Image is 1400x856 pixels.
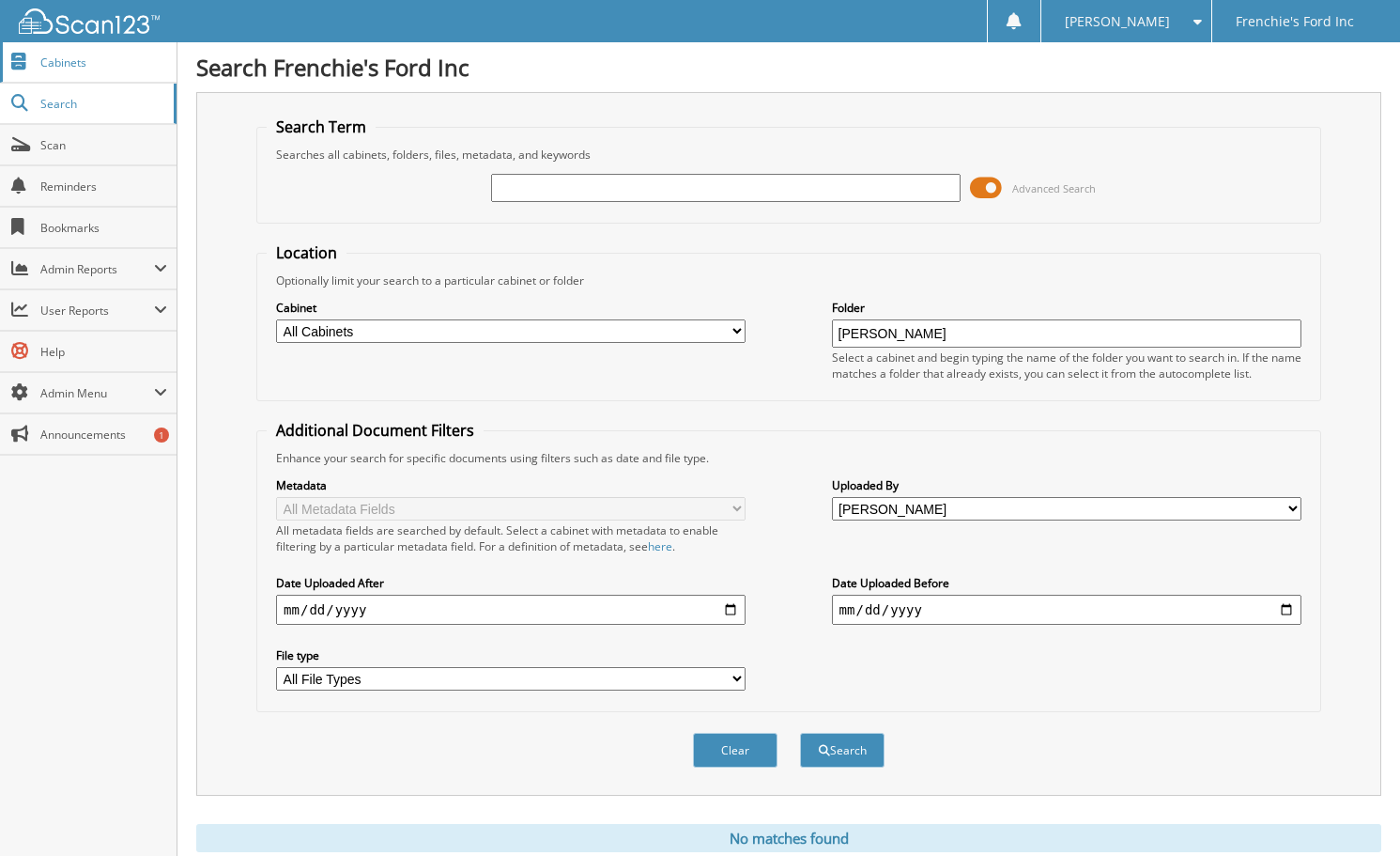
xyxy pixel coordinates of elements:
[276,300,746,316] label: Cabinet
[196,824,1381,852] div: No matches found
[1012,181,1096,195] span: Advanced Search
[267,272,1311,288] div: Optionally limit your search to a particular cabinet or folder
[40,179,167,195] span: Reminders
[276,477,746,493] label: Metadata
[40,220,167,236] span: Bookmarks
[276,522,746,554] div: All metadata fields are searched by default. Select a cabinet with metadata to enable filtering b...
[276,647,746,663] label: File type
[40,427,167,443] span: Announcements
[800,733,885,768] button: Search
[40,54,167,70] span: Cabinets
[40,137,167,153] span: Scan
[40,303,154,319] span: User Reports
[832,477,1301,493] label: Uploaded By
[40,385,154,401] span: Admin Menu
[832,300,1301,316] label: Folder
[154,428,169,443] div: 1
[1065,16,1170,27] span: [PERSON_NAME]
[267,420,484,441] legend: Additional Document Filters
[276,595,746,625] input: start
[832,595,1301,625] input: end
[267,450,1311,466] div: Enhance your search for specific documents using filters such as date and file type.
[648,538,672,554] a: here
[40,344,167,360] span: Help
[267,242,346,263] legend: Location
[19,8,160,34] img: scan123-logo-white.svg
[1236,16,1354,27] span: Frenchie's Ford Inc
[832,350,1301,381] div: Select a cabinet and begin typing the name of the folder you want to search in. If the name match...
[267,147,1311,163] div: Searches all cabinets, folders, files, metadata, and keywords
[40,96,164,112] span: Search
[693,733,777,768] button: Clear
[267,117,376,137] legend: Search Term
[832,575,1301,591] label: Date Uploaded Before
[40,261,154,277] span: Admin Reports
[1306,766,1400,856] iframe: Chat Widget
[276,575,746,591] label: Date Uploaded After
[196,52,1381,83] h1: Search Frenchie's Ford Inc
